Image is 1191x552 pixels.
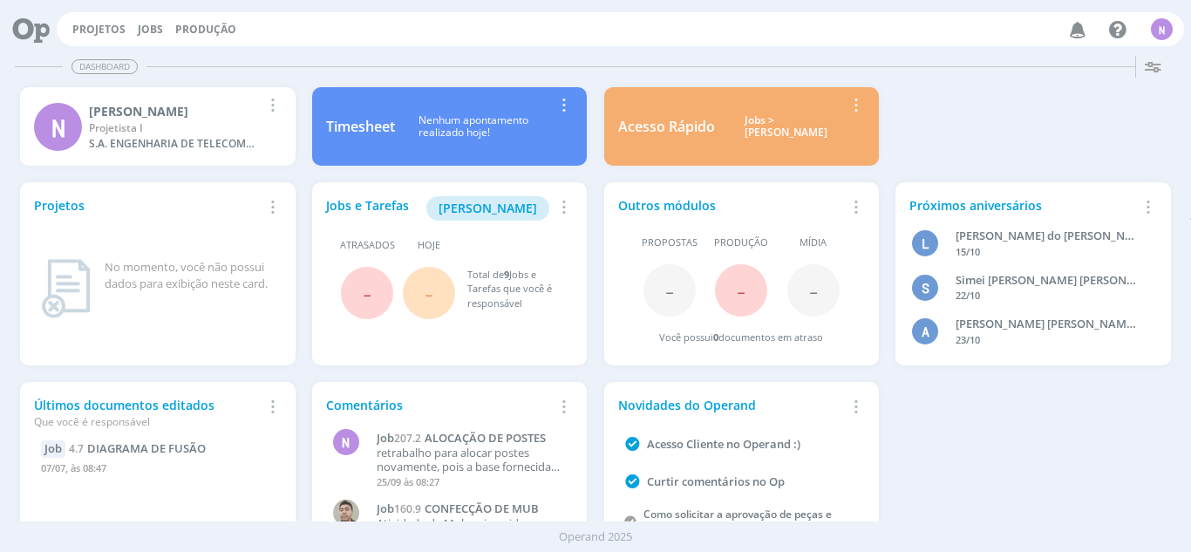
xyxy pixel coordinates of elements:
span: 0 [713,331,718,344]
a: Jobs [138,22,163,37]
div: Job [41,440,65,458]
img: dashboard_not_found.png [41,259,91,318]
div: Total de Jobs e Tarefas que você é responsável [467,268,556,311]
div: N [333,429,359,455]
div: Jobs e Tarefas [326,196,553,221]
a: Job207.2ALOCAÇÃO DE POSTES [377,432,564,446]
span: Produção [714,235,768,250]
div: 07/07, às 08:47 [41,458,274,483]
div: Comentários [326,396,553,414]
span: 4.7 [69,441,84,456]
span: 9 [504,268,509,281]
p: retrabalho para alocar postes novamente, pois a base fornecida se mostrou diferente ao Google Ear... [377,446,564,474]
span: [PERSON_NAME] [439,200,537,216]
a: Como solicitar a aprovação de peças e inserir marcadores em imagens anexadas a um job? [643,507,861,551]
div: S [912,275,938,301]
span: 160.9 [394,501,421,516]
div: Timesheet [326,116,395,137]
span: Propostas [642,235,698,250]
div: Que você é responsável [34,414,261,430]
span: - [737,271,745,309]
button: [PERSON_NAME] [426,196,549,221]
span: 22/10 [956,289,980,302]
div: Você possui documentos em atraso [659,331,823,345]
a: N[PERSON_NAME]Projetista IS.A. ENGENHARIA DE TELECOMUNICACOES LTDA [20,87,295,166]
span: - [363,274,371,311]
div: Novidades do Operand [618,396,845,414]
div: N [34,103,82,151]
a: [PERSON_NAME] [426,199,549,215]
a: Acesso Cliente no Operand :) [647,436,800,452]
img: M [333,500,359,526]
span: 15/10 [956,245,980,258]
button: Produção [170,23,242,37]
div: Próximos aniversários [909,196,1136,215]
a: Job160.9CONFECÇÃO DE MUB [377,502,564,516]
button: Jobs [133,23,168,37]
p: Atividade de Mub re inserida, para dar continuidade em uma área solicitada pelo cliente para aten... [377,517,564,544]
a: 4.7DIAGRAMA DE FUSÃO [69,440,206,456]
span: Hoje [418,238,440,253]
a: Projetos [72,22,126,37]
span: - [809,271,818,309]
div: Simei de Camargo Antunes [956,272,1140,290]
a: Curtir comentários no Op [647,474,785,489]
span: 25/09 às 08:27 [377,475,439,488]
span: 207.2 [394,431,421,446]
div: No momento, você não possui dados para exibição neste card. [105,259,274,293]
div: Acesso Rápido [618,116,715,137]
div: Jobs > [PERSON_NAME] [728,114,845,140]
div: Luana Buzato do Amaral [956,228,1140,245]
div: N [1151,18,1173,40]
button: Projetos [67,23,131,37]
div: L [912,230,938,256]
span: Dashboard [71,59,138,74]
div: Nicolas [89,102,261,120]
div: S.A. ENGENHARIA DE TELECOMUNICACOES LTDA [89,136,261,152]
span: 23/10 [956,333,980,346]
a: Produção [175,22,236,37]
div: Projetista I [89,120,261,136]
span: Atrasados [340,238,395,253]
div: Nenhum apontamento realizado hoje! [395,114,553,140]
span: DIAGRAMA DE FUSÃO [87,440,206,456]
div: Andre Luiz Corrêa de Moraes [956,316,1140,333]
div: A [912,318,938,344]
div: Últimos documentos editados [34,396,261,430]
span: - [425,274,433,311]
span: Mídia [800,235,827,250]
a: TimesheetNenhum apontamentorealizado hoje! [312,87,587,166]
button: N [1150,14,1174,44]
div: Projetos [34,196,261,215]
span: CONFECÇÃO DE MUB [425,501,539,516]
span: - [665,271,674,309]
span: ALOCAÇÃO DE POSTES [425,430,546,446]
div: Outros módulos [618,196,845,215]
